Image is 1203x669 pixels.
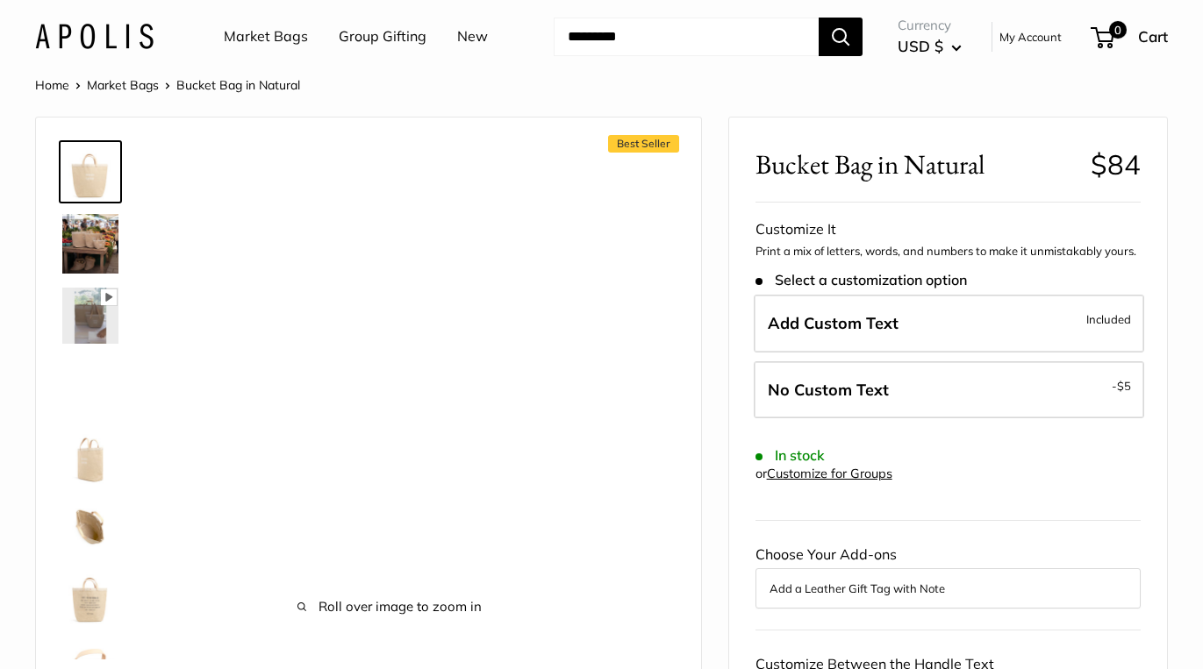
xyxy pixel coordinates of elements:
[755,447,825,464] span: In stock
[1109,21,1127,39] span: 0
[62,568,118,624] img: Bucket Bag in Natural
[59,495,122,558] a: Bucket Bag in Natural
[755,462,892,486] div: or
[768,313,899,333] span: Add Custom Text
[59,284,122,347] a: Bucket Bag in Natural
[62,214,118,274] img: Bucket Bag in Natural
[62,288,118,344] img: Bucket Bag in Natural
[339,24,426,50] a: Group Gifting
[35,77,69,93] a: Home
[59,140,122,203] a: Bucket Bag in Natural
[898,13,962,38] span: Currency
[1112,375,1131,396] span: -
[1092,23,1168,51] a: 0 Cart
[755,243,1141,260] p: Print a mix of letters, words, and numbers to make it unmistakably yours.
[755,148,1078,181] span: Bucket Bag in Natural
[999,26,1062,47] a: My Account
[59,210,122,277] a: Bucket Bag in Natural
[1091,147,1141,181] span: $84
[59,354,122,417] a: Bucket Bag in Natural
[898,32,962,60] button: USD $
[176,594,604,619] span: Roll over image to zoom in
[1086,309,1131,330] span: Included
[457,24,488,50] a: New
[770,578,1127,599] button: Add a Leather Gift Tag with Note
[87,77,159,93] a: Market Bags
[35,74,300,96] nav: Breadcrumb
[62,144,118,200] img: Bucket Bag in Natural
[35,24,154,49] img: Apolis
[755,217,1141,243] div: Customize It
[754,295,1144,352] label: Add Custom Text
[1138,27,1168,46] span: Cart
[62,498,118,554] img: Bucket Bag in Natural
[59,565,122,628] a: Bucket Bag in Natural
[768,380,889,400] span: No Custom Text
[819,18,863,56] button: Search
[62,428,118,484] img: Bucket Bag in Natural
[754,361,1144,419] label: Leave Blank
[59,424,122,488] a: Bucket Bag in Natural
[608,135,679,153] span: Best Seller
[1117,379,1131,393] span: $5
[755,272,967,288] span: Select a customization option
[898,37,943,55] span: USD $
[224,24,308,50] a: Market Bags
[755,542,1141,609] div: Choose Your Add-ons
[176,77,300,93] span: Bucket Bag in Natural
[554,18,819,56] input: Search...
[767,466,892,481] a: Customize for Groups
